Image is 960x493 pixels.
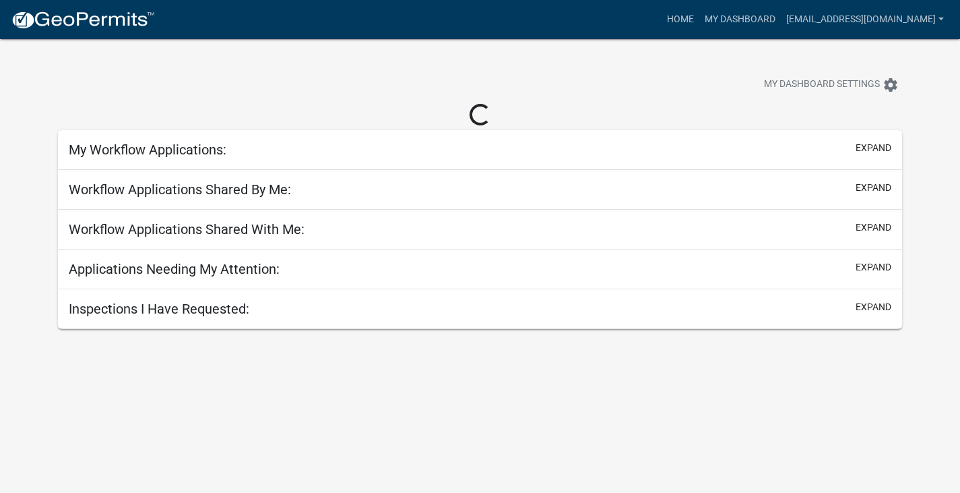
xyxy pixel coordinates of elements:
[69,301,249,317] h5: Inspections I Have Requested:
[69,261,280,277] h5: Applications Needing My Attention:
[856,221,891,235] button: expand
[781,7,949,32] a: [EMAIL_ADDRESS][DOMAIN_NAME]
[662,7,699,32] a: Home
[856,300,891,314] button: expand
[69,181,291,198] h5: Workflow Applications Shared By Me:
[69,142,226,158] h5: My Workflow Applications:
[764,77,880,93] span: My Dashboard Settings
[753,71,909,98] button: My Dashboard Settingssettings
[856,181,891,195] button: expand
[856,141,891,155] button: expand
[699,7,781,32] a: My Dashboard
[883,77,899,93] i: settings
[856,260,891,274] button: expand
[69,221,305,237] h5: Workflow Applications Shared With Me:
